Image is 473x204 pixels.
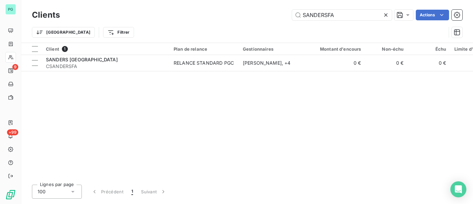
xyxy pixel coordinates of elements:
[7,129,18,135] span: +99
[62,46,68,52] span: 1
[32,27,95,38] button: [GEOGRAPHIC_DATA]
[131,188,133,195] span: 1
[46,46,59,52] span: Client
[32,9,60,21] h3: Clients
[174,60,234,66] div: RELANCE STANDARD PGC
[46,63,166,70] span: CSANDERSFA
[5,4,16,15] div: PG
[174,46,235,52] div: Plan de relance
[292,10,392,20] input: Rechercher
[127,185,137,199] button: 1
[243,60,304,66] div: [PERSON_NAME] , + 4
[412,46,446,52] div: Échu
[87,185,127,199] button: Précédent
[416,10,449,20] button: Actions
[12,64,18,70] span: 9
[312,46,361,52] div: Montant d'encours
[137,185,171,199] button: Suivant
[103,27,134,38] button: Filtrer
[38,188,46,195] span: 100
[46,57,118,62] span: SANDERS [GEOGRAPHIC_DATA]
[243,46,304,52] div: Gestionnaires
[408,55,450,71] td: 0 €
[365,55,408,71] td: 0 €
[450,181,466,197] div: Open Intercom Messenger
[308,55,365,71] td: 0 €
[5,189,16,200] img: Logo LeanPay
[369,46,404,52] div: Non-échu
